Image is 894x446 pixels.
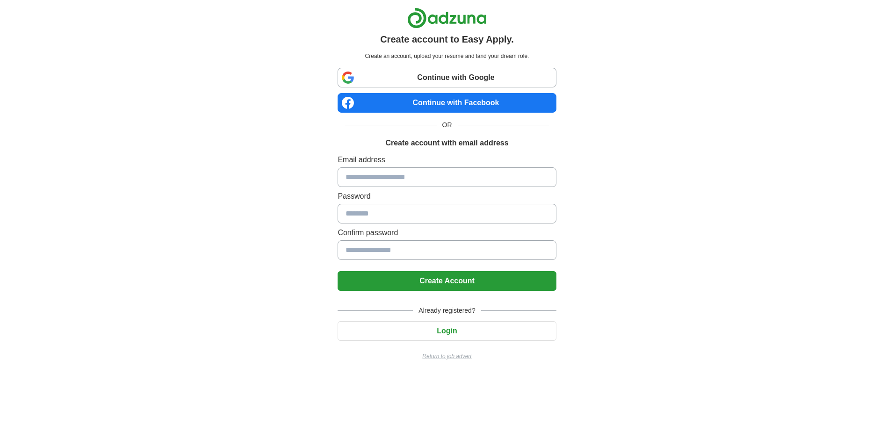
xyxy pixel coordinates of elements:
[338,191,556,202] label: Password
[338,93,556,113] a: Continue with Facebook
[338,327,556,335] a: Login
[437,120,458,130] span: OR
[413,306,481,316] span: Already registered?
[338,271,556,291] button: Create Account
[339,52,554,60] p: Create an account, upload your resume and land your dream role.
[380,32,514,46] h1: Create account to Easy Apply.
[385,137,508,149] h1: Create account with email address
[407,7,487,29] img: Adzuna logo
[338,321,556,341] button: Login
[338,352,556,360] a: Return to job advert
[338,227,556,238] label: Confirm password
[338,68,556,87] a: Continue with Google
[338,154,556,165] label: Email address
